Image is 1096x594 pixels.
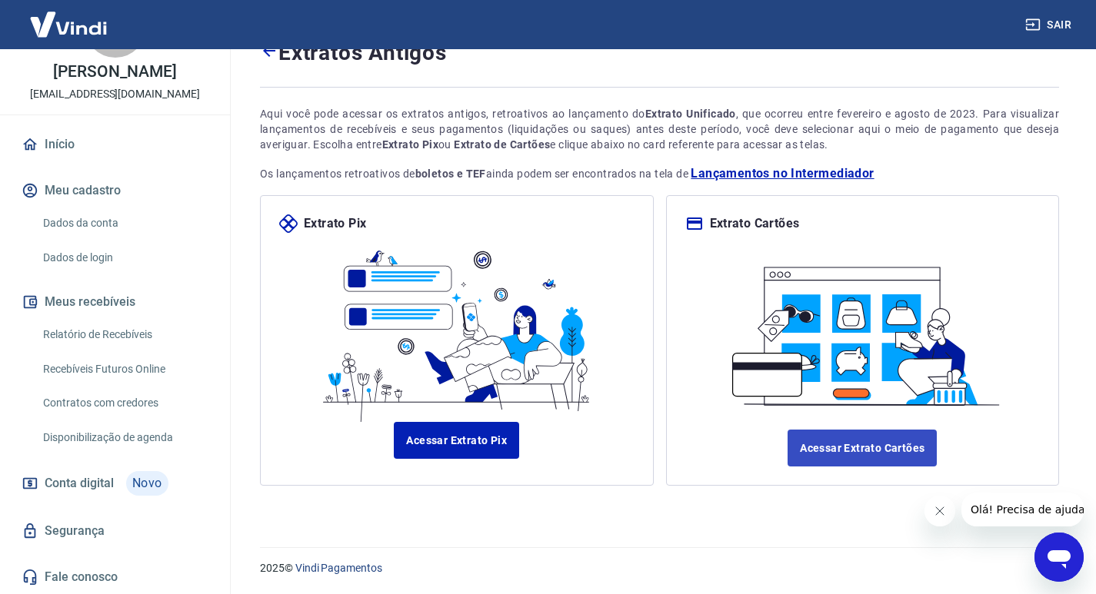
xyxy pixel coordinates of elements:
[710,214,800,233] p: Extrato Cartões
[18,514,212,548] a: Segurança
[961,493,1084,526] iframe: Mensagem da empresa
[45,473,114,494] span: Conta digital
[645,108,736,120] strong: Extrato Unificado
[37,422,212,453] a: Disponibilização de agenda
[37,207,212,239] a: Dados da conta
[18,285,212,319] button: Meus recebíveis
[18,174,212,207] button: Meu cadastro
[454,138,550,151] strong: Extrato de Cartões
[304,214,366,233] p: Extrato Pix
[260,560,1059,576] p: 2025 ©
[1034,533,1084,582] iframe: Botão para abrir a janela de mensagens
[53,64,176,80] p: [PERSON_NAME]
[37,319,212,350] a: Relatório de Recebíveis
[18,1,118,48] img: Vindi
[30,86,200,102] p: [EMAIL_ADDRESS][DOMAIN_NAME]
[295,562,382,574] a: Vindi Pagamentos
[260,106,1059,152] div: Aqui você pode acessar os extratos antigos, retroativos ao lançamento do , que ocorreu entre feve...
[18,128,212,161] a: Início
[18,560,212,594] a: Fale conosco
[1022,11,1078,39] button: Sair
[315,233,598,422] img: ilustrapix.38d2ed8fdf785898d64e9b5bf3a9451d.svg
[382,138,438,151] strong: Extrato Pix
[394,422,519,459] a: Acessar Extrato Pix
[260,164,1059,183] p: Os lançamentos retroativos de ainda podem ser encontrados na tela de
[721,251,1004,411] img: ilustracard.1447bf24807628a904eb562bb34ea6f9.svg
[126,471,168,496] span: Novo
[415,168,486,180] strong: boletos e TEF
[788,430,937,466] a: Acessar Extrato Cartões
[37,242,212,274] a: Dados de login
[18,465,212,502] a: Conta digitalNovo
[260,36,1059,68] h4: Extratos Antigos
[37,387,212,419] a: Contratos com credores
[924,496,955,526] iframe: Fechar mensagem
[691,164,874,183] a: Lançamentos no Intermediador
[9,11,129,23] span: Olá! Precisa de ajuda?
[37,353,212,385] a: Recebíveis Futuros Online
